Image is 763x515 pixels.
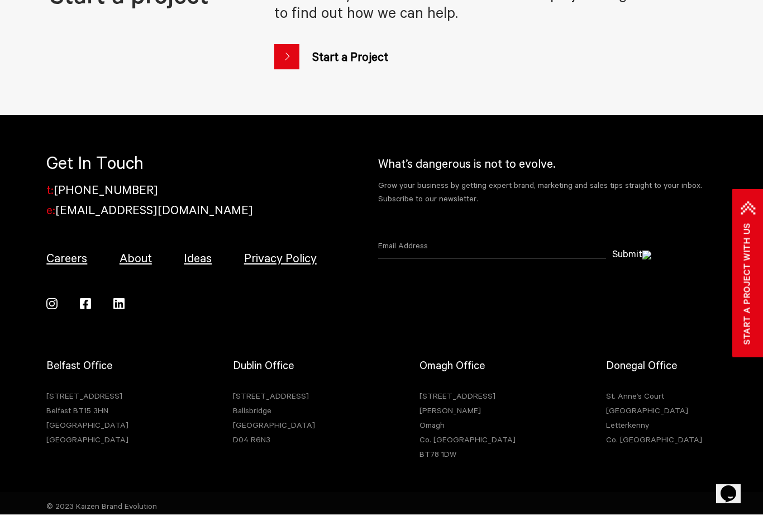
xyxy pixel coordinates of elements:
p: Grow your business by getting expert brand, marketing and sales tips straight to your inbox. Subs... [378,179,703,206]
a: Careers [46,252,87,265]
iframe: chat widget [716,470,752,504]
img: arrow.svg [642,251,651,260]
a: Privacy Policy [244,252,317,265]
a: Start a Project [274,40,400,74]
h5: Omagh Office [419,359,524,372]
li: [GEOGRAPHIC_DATA] [46,433,151,447]
li: Co. [GEOGRAPHIC_DATA] [419,433,524,447]
a: Ideas [184,252,212,265]
li: Ballsbridge [233,404,337,418]
li: [GEOGRAPHIC_DATA] [606,404,710,418]
div: © 2023 Kaizen Brand Evolution [38,500,724,513]
a: e:[EMAIL_ADDRESS][DOMAIN_NAME] [46,204,253,217]
h5: Donegal Office [606,359,710,372]
h5: Belfast Office [46,359,151,372]
li: [GEOGRAPHIC_DATA] [233,418,337,433]
li: [STREET_ADDRESS] [46,389,151,404]
li: Letterkenny [606,418,710,433]
span: e: [46,204,55,217]
b: Start a project with us [738,224,758,346]
li: Co. [GEOGRAPHIC_DATA] [606,433,710,447]
li: [STREET_ADDRESS] [233,389,337,404]
li: D04 R6N3 [233,433,337,447]
li: [STREET_ADDRESS][PERSON_NAME] [419,389,524,418]
span: Start a Project [301,40,400,74]
img: linkedin.svg [113,299,125,310]
li: BT78 1DW [419,447,524,462]
li: [GEOGRAPHIC_DATA] [46,418,151,433]
a: About [120,252,152,265]
img: insta.svg [46,299,58,310]
h5: Get In Touch [46,153,316,174]
h5: Dublin Office [233,359,337,372]
span: t: [46,183,54,197]
img: path-arrow-1.png [741,202,755,215]
img: facebook.svg [80,299,91,310]
li: Belfast BT15 3HN [46,404,151,418]
li: St. Anne’s Court [606,389,710,404]
input: Email Address [378,233,606,259]
a: t:[PHONE_NUMBER] [46,183,158,197]
button: Submit [612,249,651,260]
h4: What’s dangerous is not to evolve. [378,157,703,171]
li: Omagh [419,418,524,433]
